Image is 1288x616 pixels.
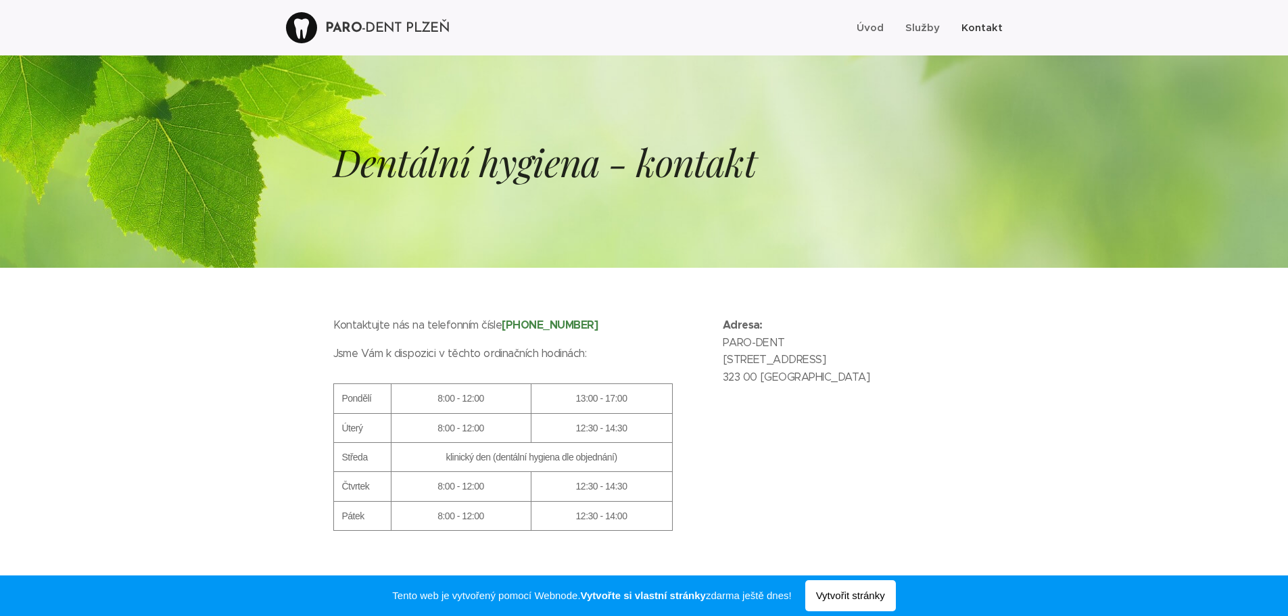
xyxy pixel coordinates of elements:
[333,442,391,471] td: Středa
[805,580,896,611] span: Vytvořit stránky
[723,316,955,395] p: PARO-DENT [STREET_ADDRESS] 323 00 [GEOGRAPHIC_DATA]
[333,472,391,501] td: Čtvrtek
[391,413,531,442] td: 8:00 - 12:00
[391,501,531,530] td: 8:00 - 12:00
[333,345,696,362] p: Jsme Vám k dispozici v těchto ordinačních hodinách:
[391,442,672,471] td: klinický den (dentální hygiena dle objednání)
[531,384,672,413] th: 13:00 - 17:00
[286,10,453,45] a: PARO-DENT PLZEŇ
[857,21,884,34] span: Úvod
[531,413,672,442] td: 12:30 - 14:30
[853,11,1003,45] ul: Menu
[905,21,940,34] span: Služby
[581,590,706,601] strong: Vytvořte si vlastní stránky
[333,316,696,345] p: Kontaktujte nás na telefonním čísle
[531,501,672,530] td: 12:30 - 14:00
[961,21,1003,34] span: Kontakt
[333,384,391,413] th: Pondělí
[502,318,598,332] strong: [PHONE_NUMBER]
[333,136,757,187] em: Dentální hygiena - kontakt
[333,413,391,442] td: Úterý
[723,318,763,332] strong: Adresa:
[391,472,531,501] td: 8:00 - 12:00
[333,501,391,530] td: Pátek
[392,588,791,604] span: Tento web je vytvořený pomocí Webnode. zdarma ještě dnes!
[391,384,531,413] th: 8:00 - 12:00
[531,472,672,501] td: 12:30 - 14:30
